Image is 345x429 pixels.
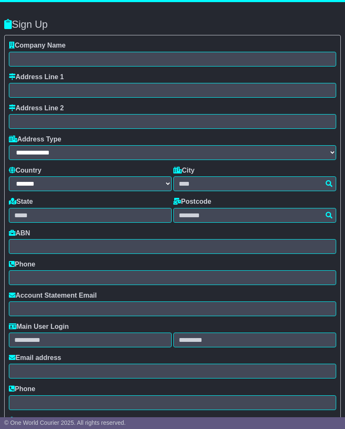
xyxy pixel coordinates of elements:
label: Company Name [9,41,66,49]
div: | [9,416,336,426]
label: ABN [9,229,30,237]
label: Main User Login [9,322,69,330]
span: © One World Courier 2025. All rights reserved. [4,419,126,426]
label: State [9,197,33,205]
label: As Above [85,417,113,425]
label: Address Line 1 [9,73,64,81]
label: Address Type [9,135,61,143]
label: City [173,166,194,174]
label: Address Line 2 [9,104,64,112]
label: Phone [9,385,35,393]
label: Account Statement Email [9,291,97,299]
label: Email address [9,354,61,362]
h3: Sign Up [4,19,341,30]
label: Accounts Contact [9,416,72,424]
label: Country [9,166,41,174]
label: Postcode [173,197,211,205]
label: Phone [9,260,35,268]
